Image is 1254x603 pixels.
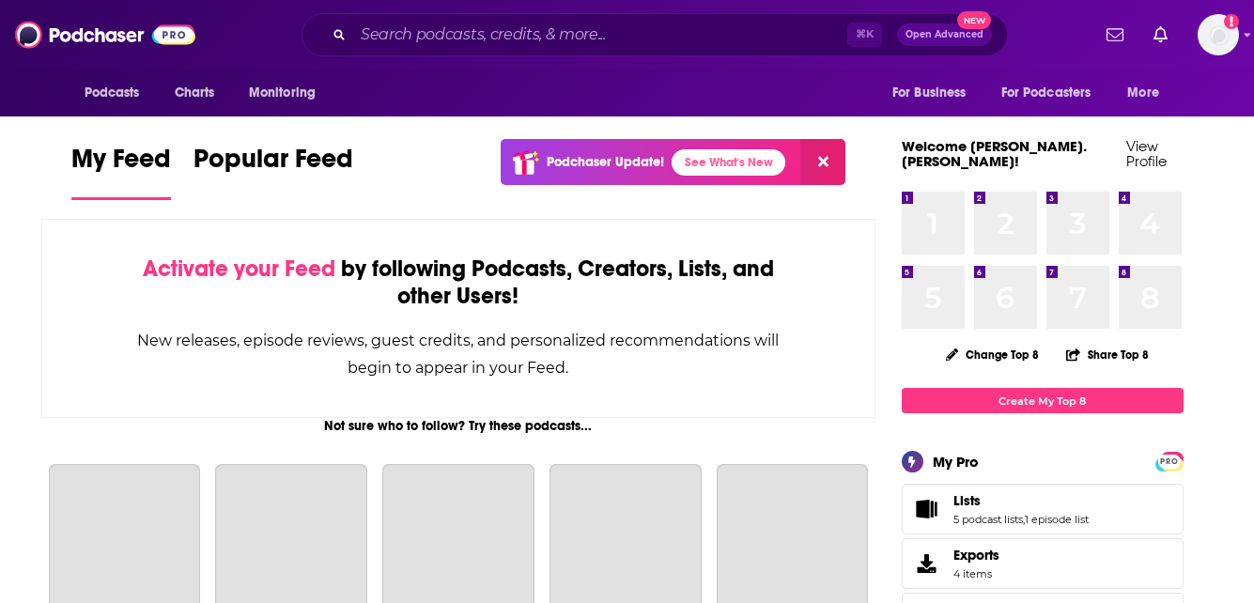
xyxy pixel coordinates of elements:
[906,30,983,39] span: Open Advanced
[908,550,946,577] span: Exports
[1099,19,1131,51] a: Show notifications dropdown
[194,143,353,186] span: Popular Feed
[847,23,882,47] span: ⌘ K
[879,75,990,111] button: open menu
[953,547,999,564] span: Exports
[136,255,782,310] div: by following Podcasts, Creators, Lists, and other Users!
[902,137,1087,170] a: Welcome [PERSON_NAME].[PERSON_NAME]!
[1146,19,1175,51] a: Show notifications dropdown
[15,17,195,53] img: Podchaser - Follow, Share and Rate Podcasts
[163,75,226,111] a: Charts
[547,154,664,170] p: Podchaser Update!
[1023,513,1025,526] span: ,
[892,80,967,106] span: For Business
[953,492,1089,509] a: Lists
[957,11,991,29] span: New
[71,75,164,111] button: open menu
[902,484,1184,534] span: Lists
[1025,513,1089,526] a: 1 episode list
[41,418,876,434] div: Not sure who to follow? Try these podcasts...
[194,143,353,200] a: Popular Feed
[1001,80,1091,106] span: For Podcasters
[143,255,335,283] span: Activate your Feed
[908,496,946,522] a: Lists
[1158,454,1181,468] a: PRO
[1127,80,1159,106] span: More
[897,23,992,46] button: Open AdvancedNew
[1114,75,1183,111] button: open menu
[71,143,171,186] span: My Feed
[902,388,1184,413] a: Create My Top 8
[353,20,847,50] input: Search podcasts, credits, & more...
[136,327,782,381] div: New releases, episode reviews, guest credits, and personalized recommendations will begin to appe...
[953,567,999,580] span: 4 items
[953,513,1023,526] a: 5 podcast lists
[236,75,340,111] button: open menu
[953,492,981,509] span: Lists
[1224,14,1239,29] svg: Add a profile image
[902,538,1184,589] a: Exports
[175,80,215,106] span: Charts
[1198,14,1239,55] span: Logged in as heidi.egloff
[672,149,785,176] a: See What's New
[933,453,979,471] div: My Pro
[249,80,316,106] span: Monitoring
[1065,336,1150,373] button: Share Top 8
[1158,455,1181,469] span: PRO
[1198,14,1239,55] button: Show profile menu
[1126,137,1167,170] a: View Profile
[302,13,1008,56] div: Search podcasts, credits, & more...
[989,75,1119,111] button: open menu
[71,143,171,200] a: My Feed
[1198,14,1239,55] img: User Profile
[85,80,140,106] span: Podcasts
[935,343,1051,366] button: Change Top 8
